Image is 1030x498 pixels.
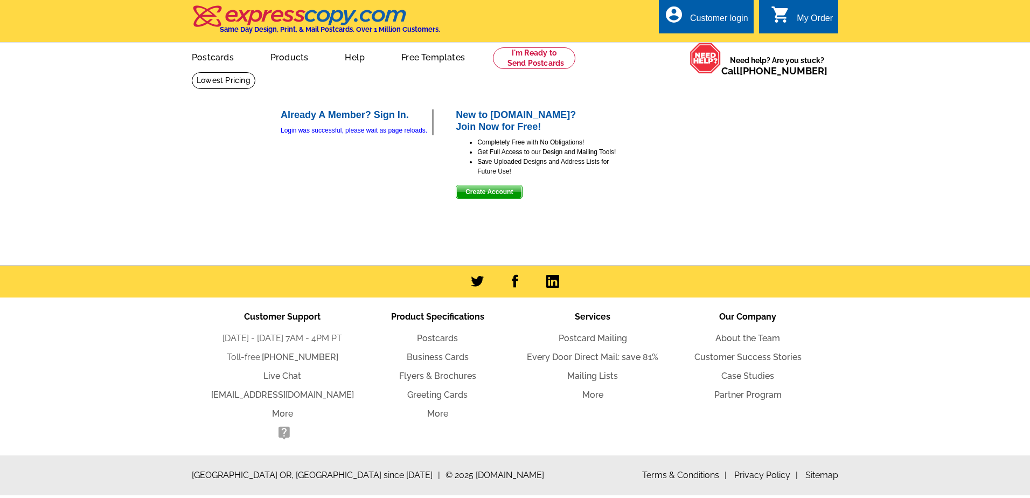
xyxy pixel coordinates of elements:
[740,65,827,77] a: [PHONE_NUMBER]
[527,352,658,362] a: Every Door Direct Mail: save 81%
[272,409,293,419] a: More
[771,5,790,24] i: shopping_cart
[567,371,618,381] a: Mailing Lists
[417,333,458,343] a: Postcards
[427,409,448,419] a: More
[559,333,627,343] a: Postcard Mailing
[263,371,301,381] a: Live Chat
[664,12,748,25] a: account_circle Customer login
[281,126,432,135] div: Login was successful, please wait as page reloads.
[477,137,617,147] li: Completely Free with No Obligations!
[694,352,802,362] a: Customer Success Stories
[192,469,440,482] span: [GEOGRAPHIC_DATA] OR, [GEOGRAPHIC_DATA] since [DATE]
[211,390,354,400] a: [EMAIL_ADDRESS][DOMAIN_NAME]
[220,25,440,33] h4: Same Day Design, Print, & Mail Postcards. Over 1 Million Customers.
[253,44,326,69] a: Products
[391,312,484,322] span: Product Specifications
[281,109,432,121] h2: Already A Member? Sign In.
[477,147,617,157] li: Get Full Access to our Design and Mailing Tools!
[714,390,782,400] a: Partner Program
[244,312,321,322] span: Customer Support
[477,157,617,176] li: Save Uploaded Designs and Address Lists for Future Use!
[805,470,838,480] a: Sitemap
[205,332,360,345] li: [DATE] - [DATE] 7AM - 4PM PT
[192,13,440,33] a: Same Day Design, Print, & Mail Postcards. Over 1 Million Customers.
[262,352,338,362] a: [PHONE_NUMBER]
[328,44,382,69] a: Help
[456,185,523,199] button: Create Account
[771,12,833,25] a: shopping_cart My Order
[446,469,544,482] span: © 2025 [DOMAIN_NAME]
[456,109,617,133] h2: New to [DOMAIN_NAME]? Join Now for Free!
[384,44,482,69] a: Free Templates
[664,5,684,24] i: account_circle
[797,13,833,29] div: My Order
[175,44,251,69] a: Postcards
[407,390,468,400] a: Greeting Cards
[721,371,774,381] a: Case Studies
[721,55,833,77] span: Need help? Are you stuck?
[205,351,360,364] li: Toll-free:
[715,333,780,343] a: About the Team
[582,390,603,400] a: More
[734,470,798,480] a: Privacy Policy
[721,65,827,77] span: Call
[642,470,727,480] a: Terms & Conditions
[407,352,469,362] a: Business Cards
[690,43,721,74] img: help
[399,371,476,381] a: Flyers & Brochures
[719,312,776,322] span: Our Company
[690,13,748,29] div: Customer login
[456,185,522,198] span: Create Account
[575,312,610,322] span: Services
